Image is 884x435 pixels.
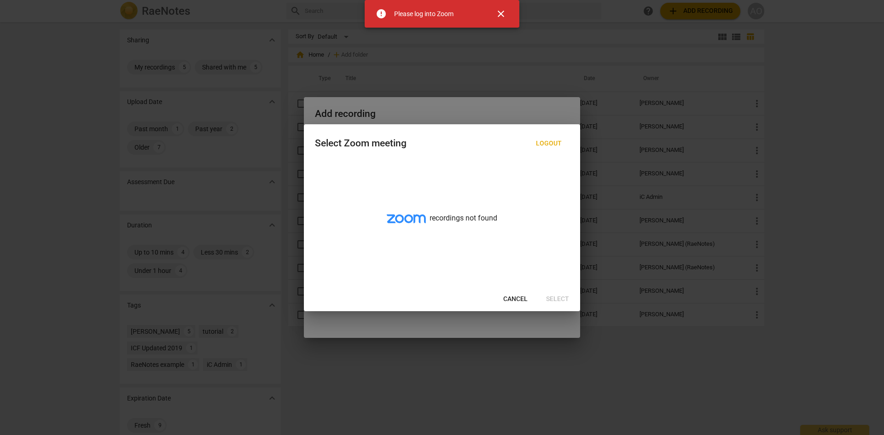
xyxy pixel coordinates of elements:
[529,135,569,152] button: Logout
[304,161,580,287] div: recordings not found
[503,295,528,304] span: Cancel
[495,8,506,19] span: close
[315,138,407,149] div: Select Zoom meeting
[376,8,387,19] span: error
[496,291,535,307] button: Cancel
[536,139,562,148] span: Logout
[490,3,512,25] button: Close
[394,9,454,19] div: Please log into Zoom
